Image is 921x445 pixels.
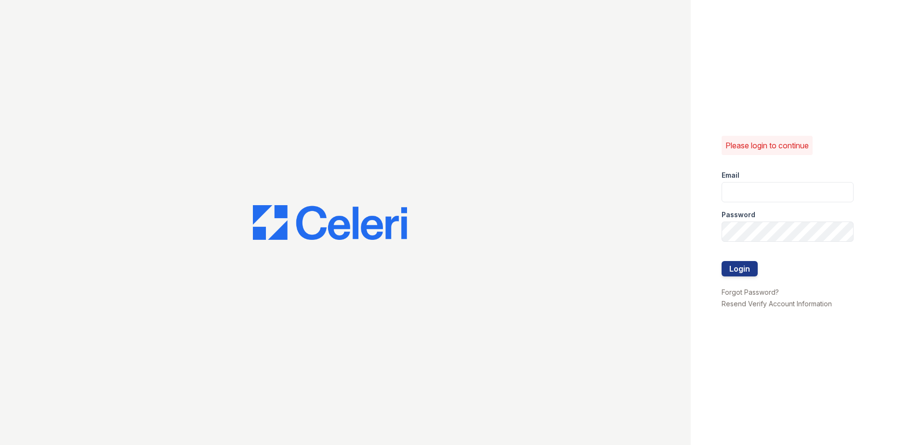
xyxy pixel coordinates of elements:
label: Email [722,170,739,180]
button: Login [722,261,758,276]
a: Forgot Password? [722,288,779,296]
a: Resend Verify Account Information [722,300,832,308]
img: CE_Logo_Blue-a8612792a0a2168367f1c8372b55b34899dd931a85d93a1a3d3e32e68fde9ad4.png [253,205,407,240]
label: Password [722,210,755,220]
p: Please login to continue [725,140,809,151]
